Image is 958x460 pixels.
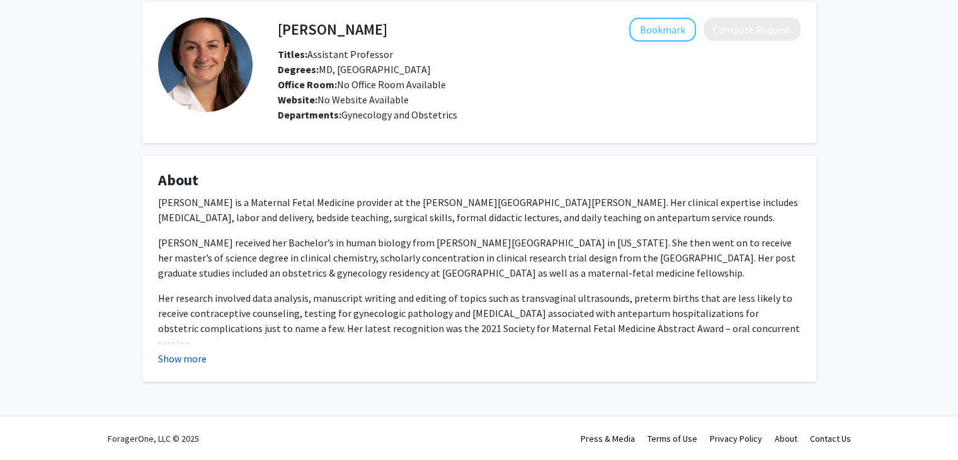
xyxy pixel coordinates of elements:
b: Office Room: [278,78,337,91]
a: Privacy Policy [710,433,762,444]
span: Assistant Professor [278,48,393,60]
a: Terms of Use [647,433,697,444]
h4: About [158,171,801,190]
p: Her research involved data analysis, manuscript writing and editing of topics such as transvagina... [158,290,801,351]
b: Degrees: [278,63,319,76]
span: No Office Room Available [278,78,446,91]
img: Profile Picture [158,18,253,112]
a: Press & Media [581,433,635,444]
a: Contact Us [810,433,851,444]
b: Website: [278,93,317,106]
span: Gynecology and Obstetrics [341,108,457,121]
button: Add Marika Toscano to Bookmarks [629,18,696,42]
h4: [PERSON_NAME] [278,18,387,41]
span: No Website Available [278,93,409,106]
b: Departments: [278,108,341,121]
p: [PERSON_NAME] received her Bachelor’s in human biology from [PERSON_NAME][GEOGRAPHIC_DATA] in [US... [158,235,801,280]
button: Show more [158,351,207,366]
a: About [775,433,797,444]
b: Titles: [278,48,307,60]
span: MD, [GEOGRAPHIC_DATA] [278,63,431,76]
button: Compose Request to Marika Toscano [704,18,801,41]
p: [PERSON_NAME] is a Maternal Fetal Medicine provider at the [PERSON_NAME][GEOGRAPHIC_DATA][PERSON_... [158,195,801,225]
iframe: Chat [9,403,54,451]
